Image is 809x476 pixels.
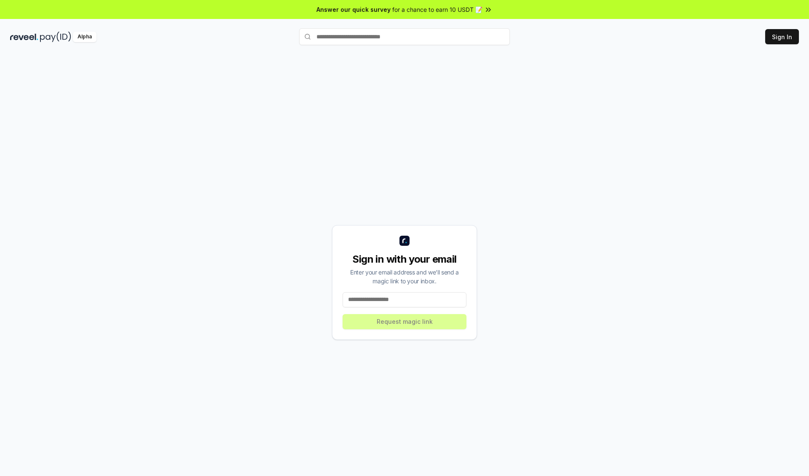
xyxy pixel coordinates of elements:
div: Enter your email address and we’ll send a magic link to your inbox. [343,268,466,285]
img: reveel_dark [10,32,38,42]
button: Sign In [765,29,799,44]
img: logo_small [399,236,410,246]
span: for a chance to earn 10 USDT 📝 [392,5,482,14]
div: Sign in with your email [343,253,466,266]
img: pay_id [40,32,71,42]
div: Alpha [73,32,96,42]
span: Answer our quick survey [316,5,391,14]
